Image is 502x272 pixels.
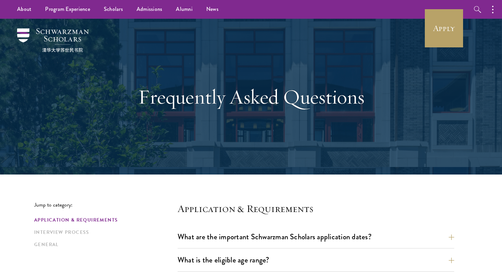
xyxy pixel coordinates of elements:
a: Apply [425,9,463,47]
a: Application & Requirements [34,216,173,224]
h1: Frequently Asked Questions [133,85,369,109]
button: What is the eligible age range? [178,252,454,268]
a: General [34,241,173,248]
a: Interview Process [34,229,173,236]
p: Jump to category: [34,202,178,208]
img: Schwarzman Scholars [17,28,89,52]
h4: Application & Requirements [178,202,454,215]
button: What are the important Schwarzman Scholars application dates? [178,229,454,244]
